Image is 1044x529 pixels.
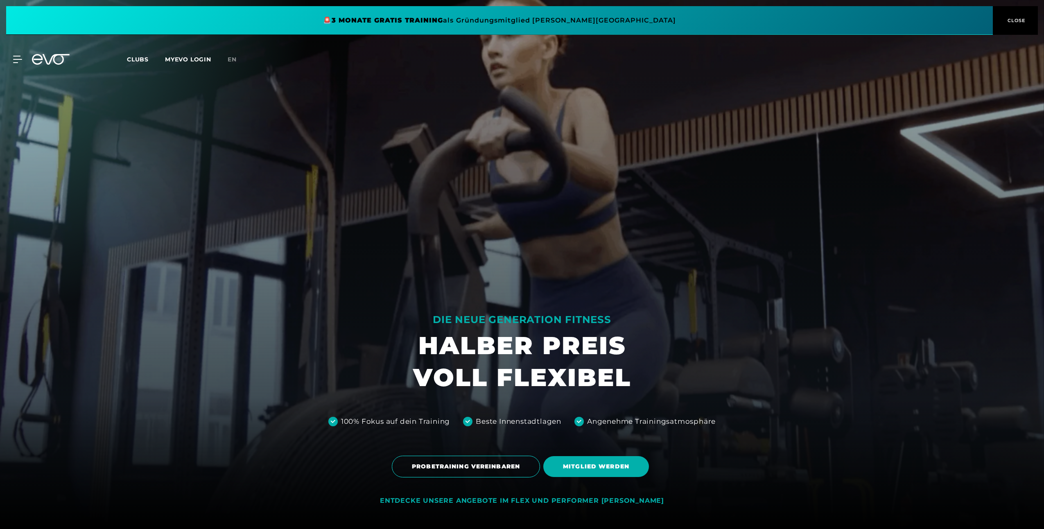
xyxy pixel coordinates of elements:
span: Clubs [127,56,149,63]
div: DIE NEUE GENERATION FITNESS [413,313,631,326]
a: Clubs [127,55,165,63]
a: PROBETRAINING VEREINBAREN [392,450,543,484]
a: MYEVO LOGIN [165,56,211,63]
span: MITGLIED WERDEN [563,462,629,471]
div: ENTDECKE UNSERE ANGEBOTE IM FLEX UND PERFORMER [PERSON_NAME] [380,497,664,505]
span: PROBETRAINING VEREINBAREN [412,462,520,471]
div: Angenehme Trainingsatmosphäre [587,416,716,427]
h1: HALBER PREIS VOLL FLEXIBEL [413,330,631,393]
button: CLOSE [993,6,1038,35]
div: Beste Innenstadtlagen [476,416,561,427]
div: 100% Fokus auf dein Training [341,416,450,427]
span: CLOSE [1006,17,1026,24]
span: en [228,56,237,63]
a: MITGLIED WERDEN [543,450,652,483]
a: en [228,55,246,64]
